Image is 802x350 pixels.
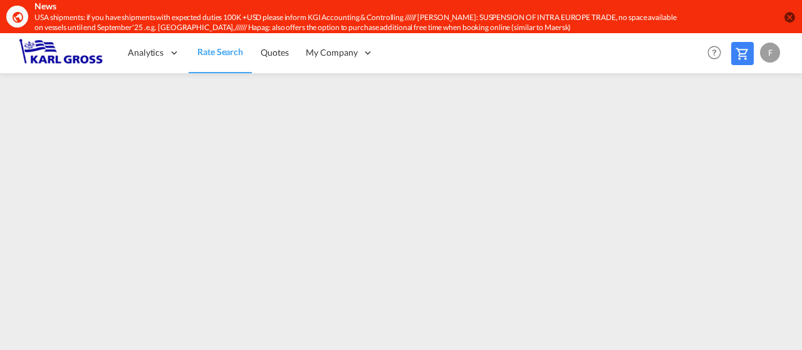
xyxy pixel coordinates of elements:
[760,43,780,63] div: F
[128,46,164,59] span: Analytics
[261,47,288,58] span: Quotes
[297,33,382,73] div: My Company
[252,33,297,73] a: Quotes
[34,13,677,34] div: USA shipments: if you have shipments with expected duties 100K +USD please inform KGI Accounting ...
[11,11,24,23] md-icon: icon-web
[783,11,796,23] button: icon-close-circle
[704,42,731,64] div: Help
[197,46,243,57] span: Rate Search
[306,46,357,59] span: My Company
[19,39,103,67] img: 3269c73066d711f095e541db4db89301.png
[119,33,189,73] div: Analytics
[704,42,725,63] span: Help
[189,33,252,73] a: Rate Search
